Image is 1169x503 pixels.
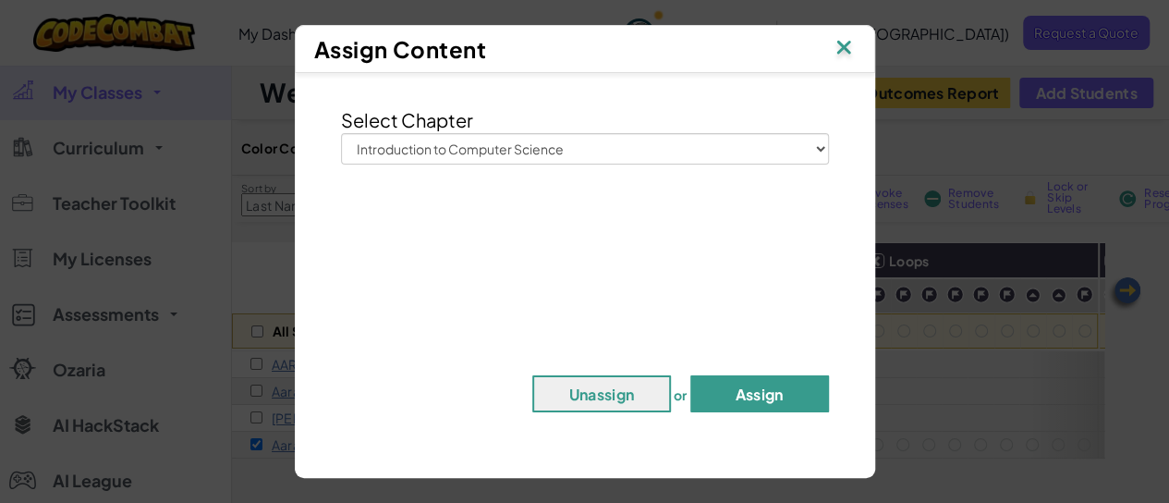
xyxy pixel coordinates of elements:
[314,35,487,63] span: Assign Content
[532,375,671,412] button: Unassign
[690,375,829,412] button: Assign
[832,35,856,63] img: IconClose.svg
[341,108,473,131] span: Select Chapter
[674,386,688,403] span: or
